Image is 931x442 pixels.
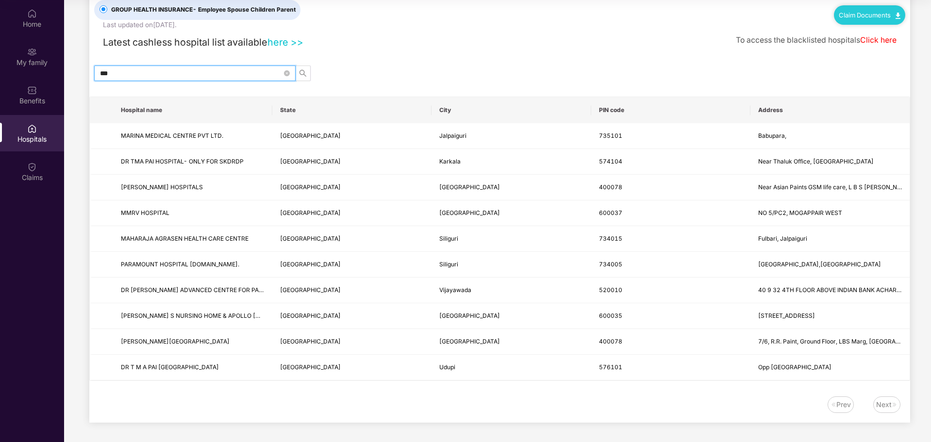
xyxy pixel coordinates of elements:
span: [GEOGRAPHIC_DATA],[GEOGRAPHIC_DATA] [758,261,881,268]
span: DR TMA PAI HOSPITAL- ONLY FOR SKDRDP [121,158,244,165]
td: Karkala [432,149,591,175]
span: [GEOGRAPHIC_DATA] [439,312,500,319]
td: DR TMA PAI HOSPITAL- ONLY FOR SKDRDP [113,149,272,175]
div: Next [876,399,892,410]
span: NO 5/PC2, MOGAPPAIR WEST [758,209,842,216]
span: Hospital name [121,106,265,114]
td: Maharashtra [272,175,432,200]
img: svg+xml;base64,PHN2ZyB4bWxucz0iaHR0cDovL3d3dy53My5vcmcvMjAwMC9zdmciIHdpZHRoPSIxNiIgaGVpZ2h0PSIxNi... [892,402,898,408]
td: Udupi [432,355,591,380]
span: [GEOGRAPHIC_DATA] [280,183,341,191]
td: West Bengal [272,123,432,149]
span: 400078 [599,183,622,191]
td: Opp Old Thaluk Office Court Road, Bhramagiri Udupi [750,355,910,380]
td: Andhra Pradesh [272,278,432,303]
span: DR [PERSON_NAME] ADVANCED CENTRE FOR PAIN MANAGEMENT [121,286,308,294]
td: VIJAI S NURSING HOME & APOLLO CHEST PAIN CLINIC [113,303,272,329]
td: Near Thaluk Office, Bypass Road [750,149,910,175]
td: Tamil Nadu [272,303,432,329]
td: Mumbai [432,175,591,200]
td: DR MURALIS ADVANCED CENTRE FOR PAIN MANAGEMENT [113,278,272,303]
span: Opp [GEOGRAPHIC_DATA] [758,363,831,371]
span: [GEOGRAPHIC_DATA] [280,158,341,165]
th: Address [750,97,910,123]
span: 735101 [599,132,622,139]
span: DR T M A PAI [GEOGRAPHIC_DATA] [121,363,219,371]
span: MARINA MEDICAL CENTRE PVT LTD. [121,132,223,139]
td: Karnataka [272,355,432,380]
span: MAHARAJA AGRASEN HEALTH CARE CENTRE [121,235,249,242]
td: SULOCHAN EYE HOSPITAL [113,329,272,355]
span: Karkala [439,158,461,165]
button: search [295,65,311,81]
img: svg+xml;base64,PHN2ZyBpZD0iSG9tZSIgeG1sbnM9Imh0dHA6Ly93d3cudzMub3JnLzIwMDAvc3ZnIiB3aWR0aD0iMjAiIG... [27,9,37,18]
span: Babupara, [758,132,786,139]
span: [PERSON_NAME] HOSPITALS [121,183,203,191]
td: MARINA MEDICAL CENTRE PVT LTD. [113,123,272,149]
span: [GEOGRAPHIC_DATA] [280,235,341,242]
span: MMRV HOSPITAL [121,209,169,216]
td: West Bengal [272,226,432,252]
span: [GEOGRAPHIC_DATA] [280,209,341,216]
span: Fulbari, Jalpaiguri [758,235,807,242]
th: Hospital name [113,97,272,123]
span: 600035 [599,312,622,319]
span: [GEOGRAPHIC_DATA] [280,363,341,371]
span: 400078 [599,338,622,345]
div: Last updated on [DATE] . [103,20,177,31]
span: 7/6, R.R. Paint, Ground Floor, LBS Marg, [GEOGRAPHIC_DATA] [758,338,930,345]
div: Prev [836,399,851,410]
span: Siliguri [439,261,458,268]
td: 7/6, R.R. Paint, Ground Floor, LBS Marg, Sarvodaya Nagar [750,329,910,355]
span: [PERSON_NAME][GEOGRAPHIC_DATA] [121,338,230,345]
span: Jalpaiguri [439,132,466,139]
span: 600037 [599,209,622,216]
span: close-circle [284,70,290,76]
td: NO 5/PC2, MOGAPPAIR WEST [750,200,910,226]
td: Chennai [432,200,591,226]
span: 576101 [599,363,622,371]
td: DR T M A PAI HOSPITAL ROTARY HOSPITAL [113,355,272,380]
span: [GEOGRAPHIC_DATA] [280,312,341,319]
th: PIN code [591,97,750,123]
span: search [296,69,310,77]
td: MAHARAJA AGRASEN HEALTH CARE CENTRE [113,226,272,252]
td: Near Asian Paints GSM life care, L B S Marg navkaar hospital next to mahavltaran [750,175,910,200]
img: svg+xml;base64,PHN2ZyBpZD0iQ2xhaW0iIHhtbG5zPSJodHRwOi8vd3d3LnczLm9yZy8yMDAwL3N2ZyIgd2lkdGg9IjIwIi... [27,162,37,172]
span: 734005 [599,261,622,268]
th: City [432,97,591,123]
span: [GEOGRAPHIC_DATA] [439,338,500,345]
a: Claim Documents [839,11,900,19]
span: [GEOGRAPHIC_DATA] [439,183,500,191]
span: [GEOGRAPHIC_DATA] [280,286,341,294]
span: [GEOGRAPHIC_DATA] [280,338,341,345]
td: Mangal Pandey Road, Khalpara,Jalpaimore [750,252,910,278]
td: Karnataka [272,149,432,175]
img: svg+xml;base64,PHN2ZyBpZD0iQmVuZWZpdHMiIHhtbG5zPSJodHRwOi8vd3d3LnczLm9yZy8yMDAwL3N2ZyIgd2lkdGg9Ij... [27,85,37,95]
img: svg+xml;base64,PHN2ZyB4bWxucz0iaHR0cDovL3d3dy53My5vcmcvMjAwMC9zdmciIHdpZHRoPSIxMC40IiBoZWlnaHQ9Ij... [896,13,900,19]
td: Babupara, [750,123,910,149]
td: Mumbai [432,329,591,355]
span: 520010 [599,286,622,294]
td: Maharashtra [272,329,432,355]
td: Tamil Nadu [272,200,432,226]
td: MMRV HOSPITAL [113,200,272,226]
span: Near Thaluk Office, [GEOGRAPHIC_DATA] [758,158,874,165]
td: Chennai [432,303,591,329]
span: [GEOGRAPHIC_DATA] [280,261,341,268]
td: Siliguri [432,252,591,278]
img: svg+xml;base64,PHN2ZyB4bWxucz0iaHR0cDovL3d3dy53My5vcmcvMjAwMC9zdmciIHdpZHRoPSIxNiIgaGVpZ2h0PSIxNi... [831,402,836,408]
span: PARAMOUNT HOSPITAL [DOMAIN_NAME]. [121,261,239,268]
img: svg+xml;base64,PHN2ZyBpZD0iSG9zcGl0YWxzIiB4bWxucz0iaHR0cDovL3d3dy53My5vcmcvMjAwMC9zdmciIHdpZHRoPS... [27,124,37,133]
span: [STREET_ADDRESS] [758,312,815,319]
a: Click here [860,35,897,45]
img: svg+xml;base64,PHN2ZyB3aWR0aD0iMjAiIGhlaWdodD0iMjAiIHZpZXdCb3g9IjAgMCAyMCAyMCIgZmlsbD0ibm9uZSIgeG... [27,47,37,57]
td: PARAMOUNT HOSPITAL PVT.LTD. [113,252,272,278]
td: West Bengal [272,252,432,278]
span: Udupi [439,363,455,371]
a: here >> [267,36,303,48]
span: [GEOGRAPHIC_DATA] [439,209,500,216]
span: [PERSON_NAME] S NURSING HOME & APOLLO [MEDICAL_DATA] CLINIC [121,312,322,319]
span: 574104 [599,158,622,165]
td: Vijayawada [432,278,591,303]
